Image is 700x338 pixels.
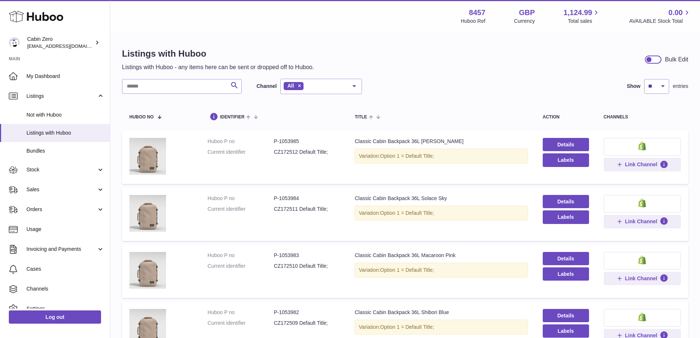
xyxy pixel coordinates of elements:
span: Listings [26,93,97,100]
img: internalAdmin-8457@internal.huboo.com [9,37,20,48]
span: All [287,83,294,89]
div: Variation: [355,263,528,278]
span: Usage [26,226,104,233]
a: 0.00 AVAILABLE Stock Total [629,8,691,25]
span: Link Channel [625,275,657,282]
div: Classic Cabin Backpack 36L [PERSON_NAME] [355,138,528,145]
a: Details [543,252,589,265]
div: Bulk Edit [665,56,688,64]
span: Settings [26,305,104,312]
button: Labels [543,324,589,338]
p: Listings with Huboo - any items here can be sent or dropped off to Huboo. [122,63,314,71]
span: Not with Huboo [26,111,104,118]
img: Classic Cabin Backpack 36L Macaroon Pink [129,252,166,289]
img: shopify-small.png [638,313,646,321]
dt: Huboo P no [208,309,274,316]
button: Labels [543,210,589,224]
dd: CZ172509 Default Title; [274,320,340,327]
button: Link Channel [604,215,681,228]
a: Details [543,195,589,208]
dd: P-1053985 [274,138,340,145]
span: [EMAIL_ADDRESS][DOMAIN_NAME] [27,43,108,49]
span: Link Channel [625,218,657,225]
div: Variation: [355,149,528,164]
span: Option 1 = Default Title; [380,267,434,273]
span: title [355,115,367,120]
span: Option 1 = Default Title; [380,324,434,330]
span: identifier [220,115,245,120]
img: Classic Cabin Backpack 36L Solace Sky [129,195,166,232]
img: shopify-small.png [638,199,646,207]
div: Classic Cabin Backpack 36L Shibori Blue [355,309,528,316]
span: 0.00 [668,8,683,18]
button: Labels [543,267,589,281]
dd: P-1053984 [274,195,340,202]
div: Huboo Ref [461,18,485,25]
div: action [543,115,589,120]
span: Channels [26,285,104,292]
span: Listings with Huboo [26,129,104,136]
dd: P-1053982 [274,309,340,316]
div: Variation: [355,206,528,221]
img: shopify-small.png [638,256,646,264]
label: Show [627,83,640,90]
span: Link Channel [625,161,657,168]
a: Log out [9,310,101,324]
a: Details [543,138,589,151]
div: Currency [514,18,535,25]
div: Classic Cabin Backpack 36L Solace Sky [355,195,528,202]
span: Option 1 = Default Title; [380,153,434,159]
dt: Huboo P no [208,195,274,202]
img: shopify-small.png [638,142,646,150]
dd: CZ172512 Default Title; [274,149,340,156]
span: Huboo no [129,115,154,120]
strong: GBP [519,8,535,18]
dt: Huboo P no [208,252,274,259]
dt: Current identifier [208,320,274,327]
img: Classic Cabin Backpack 36L Rosa Rosa [129,138,166,175]
dt: Current identifier [208,149,274,156]
span: Invoicing and Payments [26,246,97,253]
dd: P-1053983 [274,252,340,259]
span: Cases [26,266,104,273]
span: Orders [26,206,97,213]
span: My Dashboard [26,73,104,80]
dt: Huboo P no [208,138,274,145]
div: channels [604,115,681,120]
span: Total sales [568,18,600,25]
h1: Listings with Huboo [122,48,314,60]
span: Bundles [26,147,104,154]
span: 1,124.99 [564,8,592,18]
span: Sales [26,186,97,193]
button: Labels [543,153,589,167]
a: Details [543,309,589,322]
span: Option 1 = Default Title; [380,210,434,216]
button: Link Channel [604,158,681,171]
dd: CZ172510 Default Title; [274,263,340,270]
strong: 8457 [469,8,485,18]
label: Channel [256,83,277,90]
span: AVAILABLE Stock Total [629,18,691,25]
div: Cabin Zero [27,36,93,50]
div: Variation: [355,320,528,335]
div: Classic Cabin Backpack 36L Macaroon Pink [355,252,528,259]
span: Stock [26,166,97,173]
button: Link Channel [604,272,681,285]
dt: Current identifier [208,206,274,213]
dd: CZ172511 Default Title; [274,206,340,213]
span: entries [673,83,688,90]
dt: Current identifier [208,263,274,270]
a: 1,124.99 Total sales [564,8,601,25]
